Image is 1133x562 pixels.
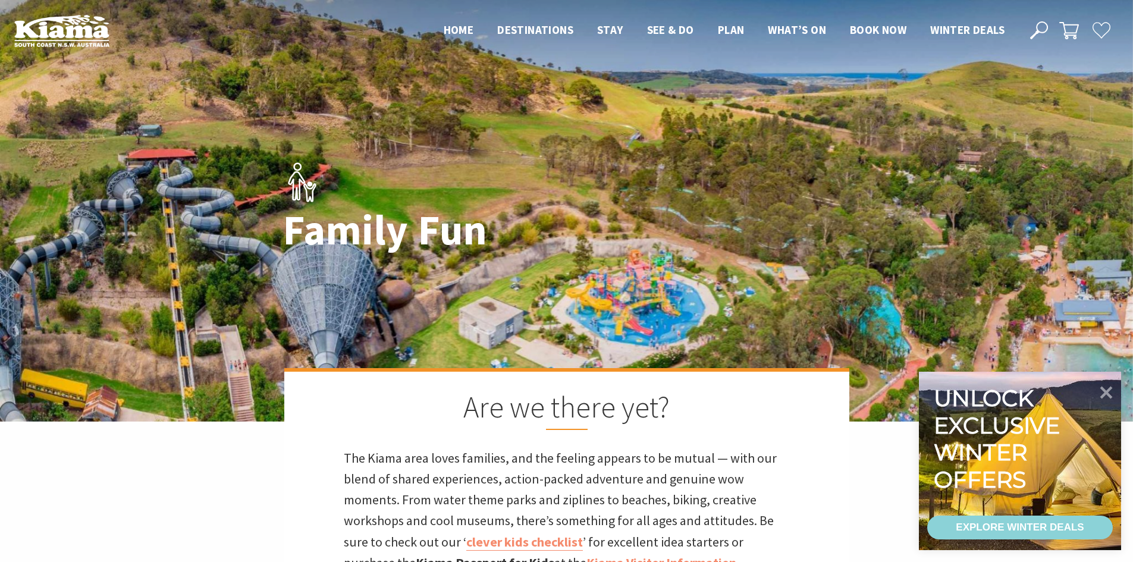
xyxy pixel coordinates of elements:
div: EXPLORE WINTER DEALS [956,516,1084,539]
a: EXPLORE WINTER DEALS [927,516,1113,539]
h2: Are we there yet? [344,390,790,430]
h1: Family Fun [283,207,619,253]
span: Home [444,23,474,37]
nav: Main Menu [432,21,1016,40]
span: What’s On [768,23,826,37]
span: Destinations [497,23,573,37]
span: See & Do [647,23,694,37]
a: clever kids checklist [466,533,583,551]
img: Kiama Logo [14,14,109,47]
div: Unlock exclusive winter offers [934,385,1065,493]
span: Book now [850,23,906,37]
span: Stay [597,23,623,37]
span: Winter Deals [930,23,1005,37]
span: Plan [718,23,745,37]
